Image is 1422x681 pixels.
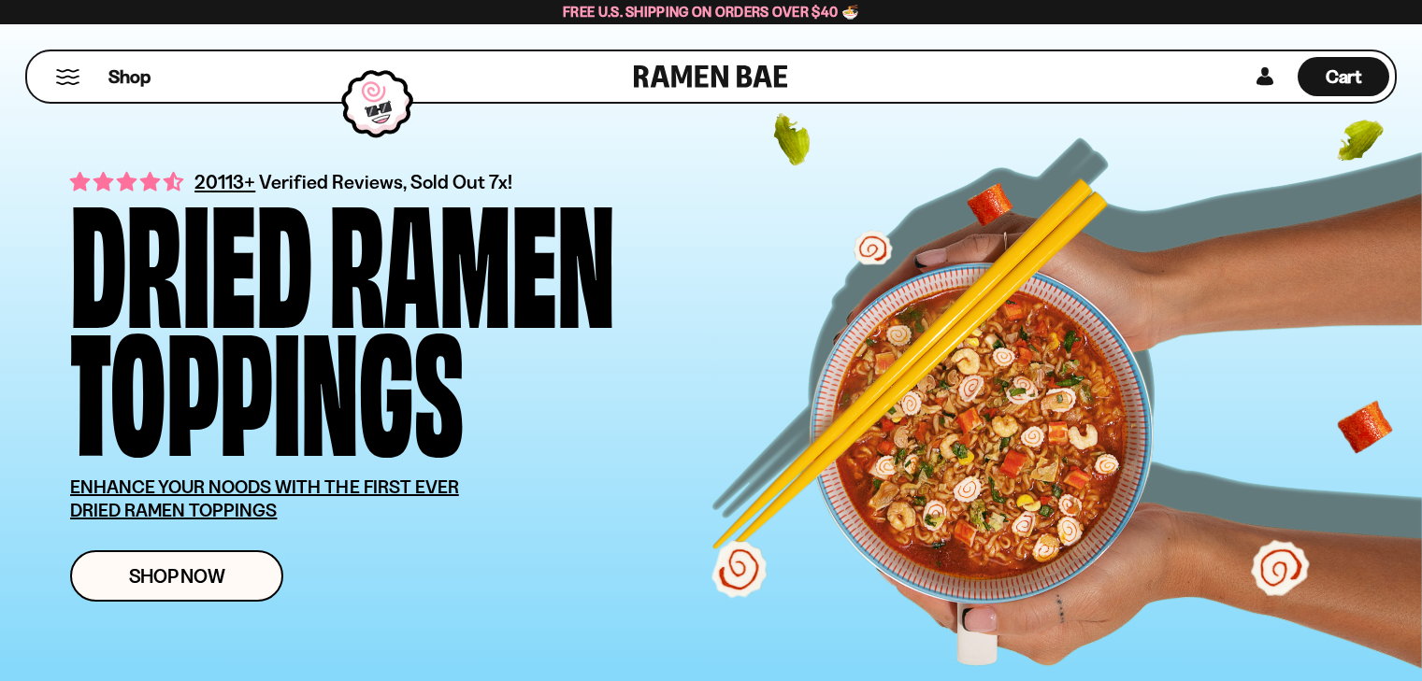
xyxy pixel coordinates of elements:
span: Free U.S. Shipping on Orders over $40 🍜 [563,3,859,21]
span: Shop Now [129,566,225,586]
div: Dried [70,192,312,319]
div: Toppings [70,319,464,447]
span: Cart [1326,65,1362,88]
div: Ramen [329,192,615,319]
a: Shop [108,57,151,96]
button: Mobile Menu Trigger [55,69,80,85]
u: ENHANCE YOUR NOODS WITH THE FIRST EVER DRIED RAMEN TOPPINGS [70,475,459,521]
a: Shop Now [70,550,283,602]
a: Cart [1298,51,1389,102]
span: Shop [108,64,151,90]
